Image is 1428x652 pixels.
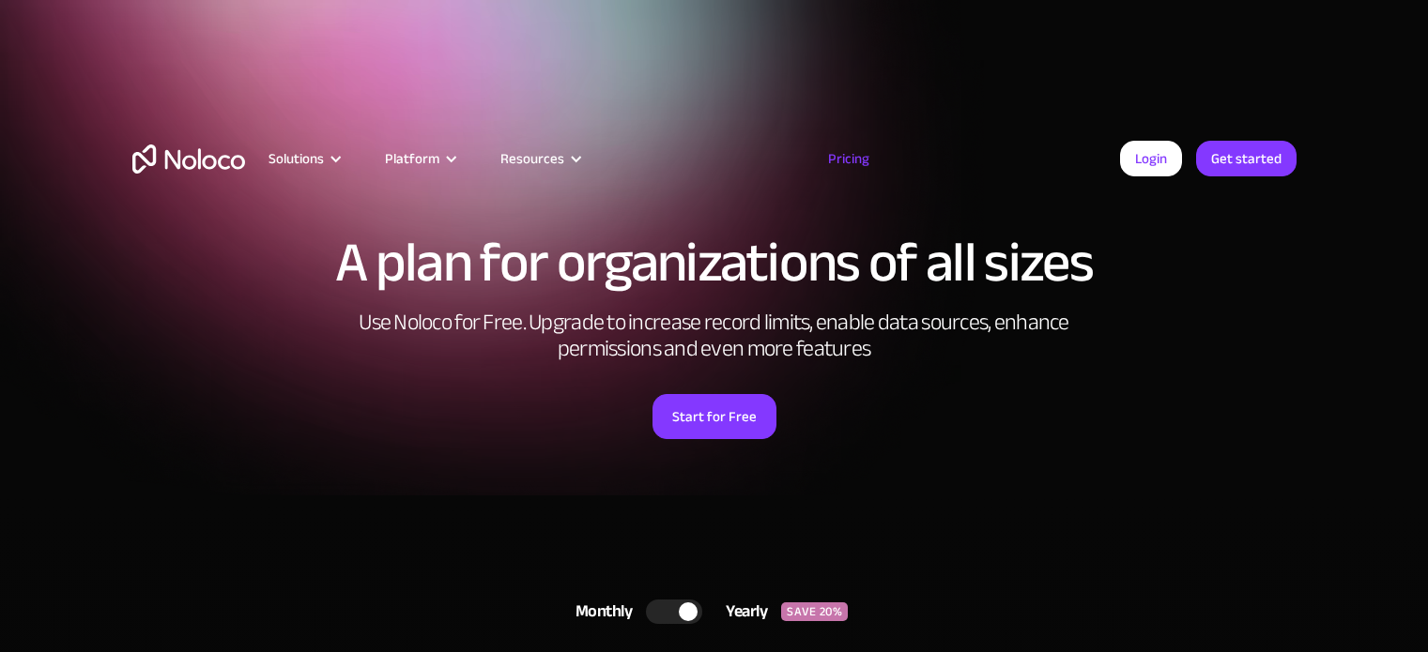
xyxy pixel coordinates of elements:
[385,146,439,171] div: Platform
[132,235,1297,291] h1: A plan for organizations of all sizes
[477,146,602,171] div: Resources
[552,598,647,626] div: Monthly
[500,146,564,171] div: Resources
[1196,141,1297,176] a: Get started
[1120,141,1182,176] a: Login
[269,146,324,171] div: Solutions
[339,310,1090,362] h2: Use Noloco for Free. Upgrade to increase record limits, enable data sources, enhance permissions ...
[805,146,893,171] a: Pricing
[781,602,848,621] div: SAVE 20%
[702,598,781,626] div: Yearly
[361,146,477,171] div: Platform
[653,394,776,439] a: Start for Free
[245,146,361,171] div: Solutions
[132,144,245,174] a: home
